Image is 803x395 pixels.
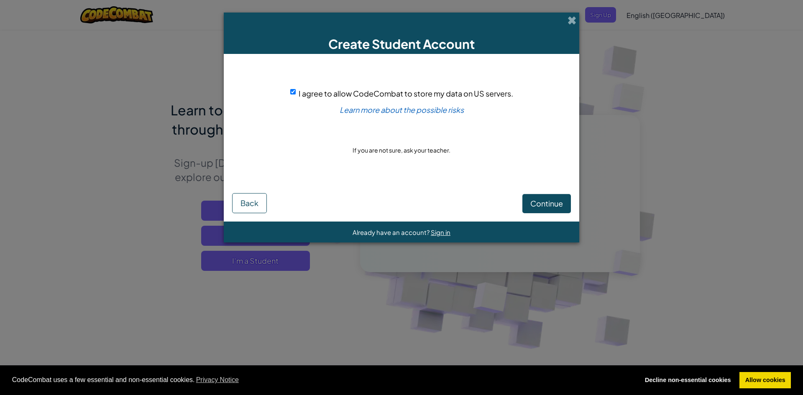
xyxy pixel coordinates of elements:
[195,374,240,386] a: learn more about cookies
[299,89,513,98] span: I agree to allow CodeCombat to store my data on US servers.
[232,193,267,213] button: Back
[12,374,633,386] span: CodeCombat uses a few essential and non-essential cookies.
[431,228,450,236] a: Sign in
[340,105,464,115] a: Learn more about the possible risks
[290,89,296,94] input: I agree to allow CodeCombat to store my data on US servers.
[328,36,475,52] span: Create Student Account
[530,199,563,208] span: Continue
[639,372,737,389] a: deny cookies
[353,228,431,236] span: Already have an account?
[240,198,258,208] span: Back
[522,194,571,213] button: Continue
[739,372,791,389] a: allow cookies
[353,146,450,154] p: If you are not sure, ask your teacher.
